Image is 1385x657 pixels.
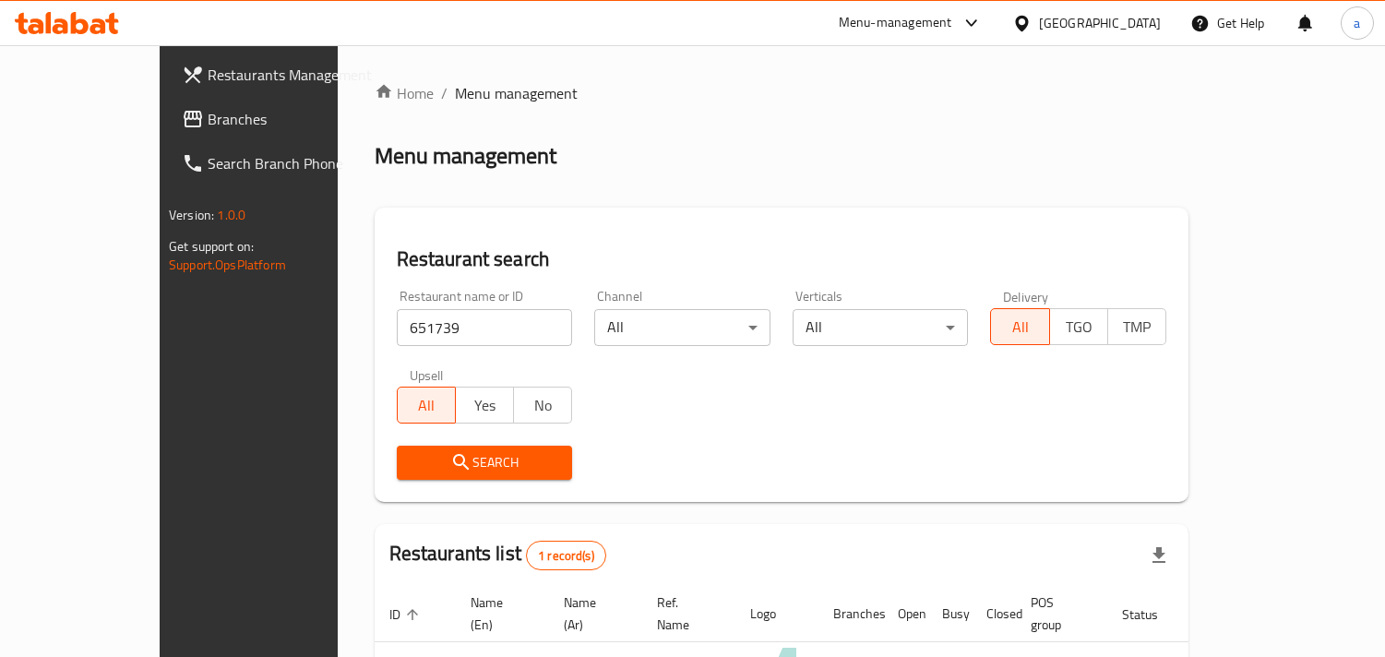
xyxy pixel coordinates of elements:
a: Support.OpsPlatform [169,253,286,277]
span: Ref. Name [657,591,713,636]
nav: breadcrumb [375,82,1188,104]
span: a [1354,13,1360,33]
div: [GEOGRAPHIC_DATA] [1039,13,1161,33]
label: Delivery [1003,290,1049,303]
button: TMP [1107,308,1166,345]
span: Status [1122,603,1182,626]
a: Branches [167,97,391,141]
input: Search for restaurant name or ID.. [397,309,573,346]
button: All [990,308,1049,345]
span: TMP [1116,314,1159,340]
span: ID [389,603,424,626]
span: Restaurants Management [208,64,376,86]
div: Total records count [526,541,606,570]
a: Search Branch Phone [167,141,391,185]
span: Name (Ar) [564,591,620,636]
span: Search Branch Phone [208,152,376,174]
h2: Menu management [375,141,556,171]
th: Open [883,586,927,642]
div: Menu-management [839,12,952,34]
div: All [594,309,770,346]
th: Logo [735,586,818,642]
th: Closed [972,586,1016,642]
span: 1.0.0 [217,203,245,227]
h2: Restaurant search [397,245,1166,273]
th: Branches [818,586,883,642]
span: Branches [208,108,376,130]
span: Version: [169,203,214,227]
a: Home [375,82,434,104]
label: Upsell [410,368,444,381]
button: All [397,387,456,424]
div: Export file [1137,533,1181,578]
span: All [998,314,1042,340]
span: Menu management [455,82,578,104]
a: Restaurants Management [167,53,391,97]
button: Search [397,446,573,480]
button: No [513,387,572,424]
span: Search [412,451,558,474]
button: Yes [455,387,514,424]
h2: Restaurants list [389,540,606,570]
span: Yes [463,392,507,419]
span: Get support on: [169,234,254,258]
li: / [441,82,448,104]
span: Name (En) [471,591,527,636]
button: TGO [1049,308,1108,345]
span: 1 record(s) [527,547,605,565]
span: No [521,392,565,419]
span: POS group [1031,591,1085,636]
span: TGO [1057,314,1101,340]
th: Busy [927,586,972,642]
span: All [405,392,448,419]
div: All [793,309,969,346]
